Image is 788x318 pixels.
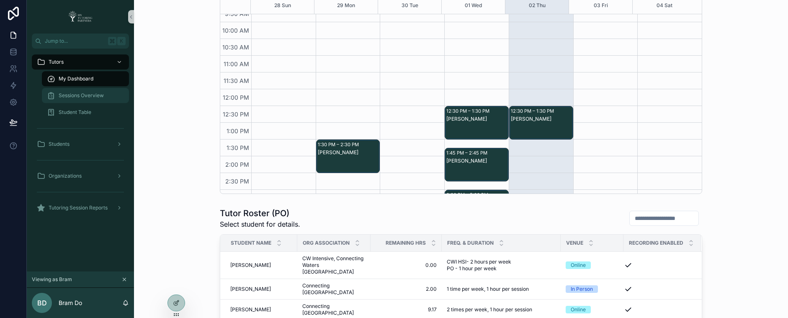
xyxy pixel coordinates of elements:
div: [PERSON_NAME] [446,158,508,164]
a: [PERSON_NAME] [230,262,292,269]
div: 12:30 PM – 1:30 PM [511,107,556,115]
span: 10:00 AM [220,27,251,34]
span: Tutors [49,59,64,65]
span: Select student for details. [220,219,300,229]
span: 2:00 PM [223,161,251,168]
span: 12:00 PM [221,94,251,101]
span: Tutoring Session Reports [49,204,108,211]
span: Students [49,141,70,147]
span: Org Association [303,240,350,246]
a: Connecting [GEOGRAPHIC_DATA] [302,303,366,316]
div: 1:45 PM – 2:45 PM [446,149,489,157]
div: 12:30 PM – 1:30 PM [446,107,492,115]
span: Sessions Overview [59,92,104,99]
div: 1:45 PM – 2:45 PM[PERSON_NAME] [445,148,508,181]
a: Online [566,261,618,269]
span: 1:30 PM [224,144,251,151]
a: 1 time per week, 1 hour per session [447,286,556,292]
div: 12:30 PM – 1:30 PM[PERSON_NAME] [510,106,573,139]
a: CWI HSI- 2 hours per week PO - 1 hour per week [447,259,556,272]
span: BD [37,298,47,308]
a: Student Table [42,105,129,120]
a: Tutoring Session Reports [32,200,129,215]
a: 2 times per week, 1 hour per session [447,306,556,313]
span: My Dashboard [59,75,93,82]
div: In Person [571,285,593,293]
a: CW Intensive, Connecting Waters [GEOGRAPHIC_DATA] [302,255,366,275]
a: 9.17 [376,306,437,313]
a: My Dashboard [42,71,129,86]
a: Sessions Overview [42,88,129,103]
h1: Tutor Roster (PO) [220,207,300,219]
a: 0.00 [376,262,437,269]
span: 10:30 AM [220,44,251,51]
a: [PERSON_NAME] [230,306,292,313]
span: [PERSON_NAME] [230,306,271,313]
p: Bram Do [59,299,82,307]
div: 12:30 PM – 1:30 PM[PERSON_NAME] [445,106,508,139]
span: 1 time per week, 1 hour per session [447,286,529,292]
span: Jump to... [45,38,105,44]
div: [PERSON_NAME] [446,116,508,122]
span: Freq. & Duration [447,240,494,246]
span: 11:00 AM [221,60,251,67]
span: Venue [566,240,583,246]
a: Connecting [GEOGRAPHIC_DATA] [302,282,366,296]
span: 9:30 AM [223,10,251,17]
span: 1:00 PM [224,127,251,134]
div: [PERSON_NAME] [511,116,572,122]
a: In Person [566,285,618,293]
a: Tutors [32,54,129,70]
span: Student Name [231,240,271,246]
div: [PERSON_NAME] [318,149,379,156]
span: Student Table [59,109,91,116]
div: Online [571,261,586,269]
span: Remaining Hrs [386,240,426,246]
span: 2 times per week, 1 hour per session [447,306,532,313]
span: 2:30 PM [223,178,251,185]
span: 12:30 PM [221,111,251,118]
span: [PERSON_NAME] [230,262,271,269]
img: App logo [66,10,95,23]
div: 3:00 PM – 5:00 PM [446,191,490,199]
div: 3:00 PM – 5:00 PM [445,190,508,256]
span: 11:30 AM [221,77,251,84]
div: 1:30 PM – 2:30 PM[PERSON_NAME] [317,140,380,173]
span: [PERSON_NAME] [230,286,271,292]
div: 1:30 PM – 2:30 PM [318,140,361,149]
div: Online [571,306,586,313]
span: Organizations [49,173,82,179]
span: K [118,38,125,44]
span: Viewing as Bram [32,276,72,283]
div: scrollable content [27,49,134,226]
a: Online [566,306,618,313]
a: Organizations [32,168,129,184]
a: Students [32,137,129,152]
a: 2.00 [376,286,437,292]
button: Jump to...K [32,34,129,49]
a: [PERSON_NAME] [230,286,292,292]
span: Recording Enabled [629,240,683,246]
